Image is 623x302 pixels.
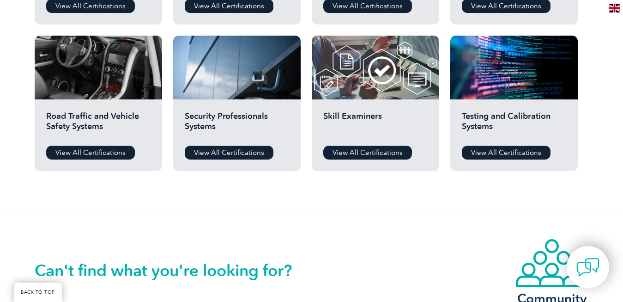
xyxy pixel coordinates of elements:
[35,263,312,278] h2: Can't find what you're looking for?
[515,238,589,288] img: icon-community.webp
[185,146,273,160] a: View All Certifications
[462,111,566,139] h2: Testing and Calibration Systems
[576,256,599,279] img: contact-chat.png
[462,146,550,160] a: View All Certifications
[46,111,151,139] h2: Road Traffic and Vehicle Safety Systems
[46,146,135,160] a: View All Certifications
[609,4,620,12] img: en
[323,111,428,139] h2: Skill Examiners
[185,111,289,139] h2: Security Professionals Systems
[14,283,62,302] a: BACK TO TOP
[323,146,412,160] a: View All Certifications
